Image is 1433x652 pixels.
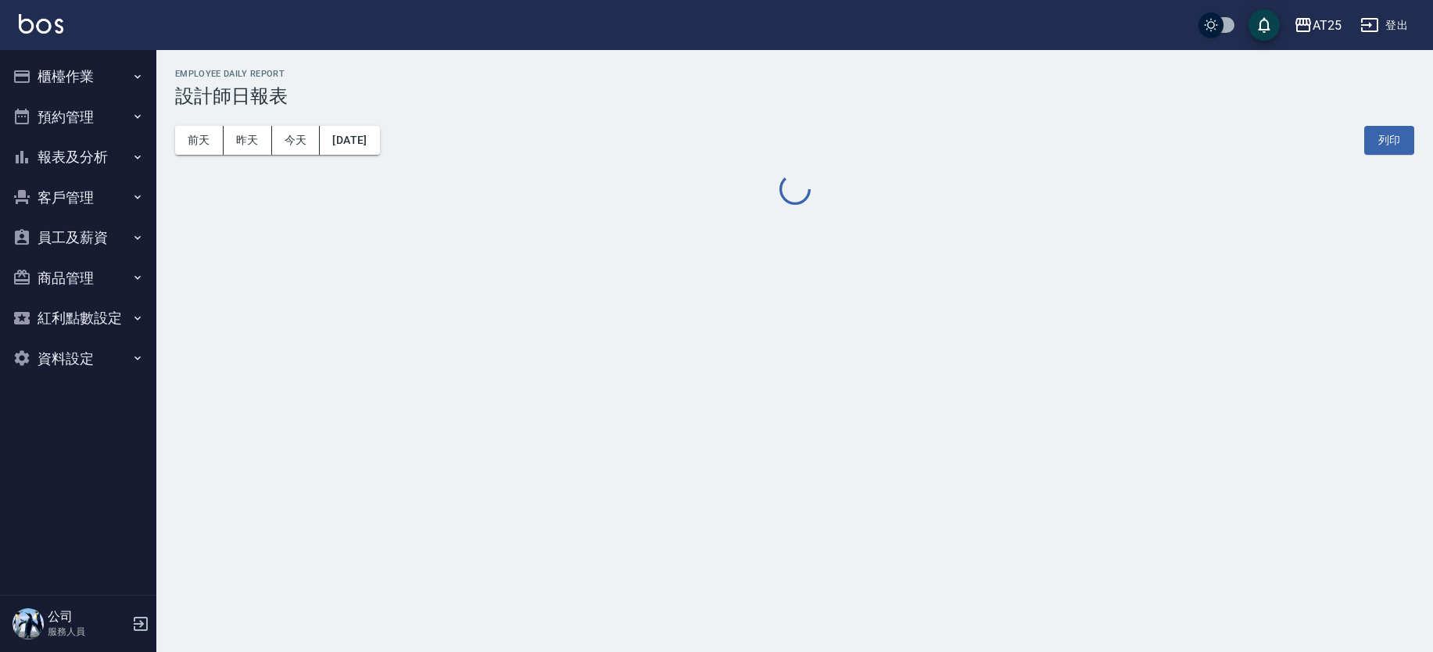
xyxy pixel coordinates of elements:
button: 客戶管理 [6,177,150,218]
button: 前天 [175,126,224,155]
img: Logo [19,14,63,34]
button: 櫃檯作業 [6,56,150,97]
button: 登出 [1354,11,1414,40]
button: 昨天 [224,126,272,155]
button: 今天 [272,126,321,155]
div: AT25 [1313,16,1342,35]
h3: 設計師日報表 [175,85,1414,107]
button: 商品管理 [6,258,150,299]
button: [DATE] [320,126,379,155]
img: Person [13,608,44,639]
button: 預約管理 [6,97,150,138]
p: 服務人員 [48,625,127,639]
button: 資料設定 [6,339,150,379]
button: 列印 [1364,126,1414,155]
h5: 公司 [48,609,127,625]
h2: Employee Daily Report [175,69,1414,79]
button: 紅利點數設定 [6,298,150,339]
button: 報表及分析 [6,137,150,177]
button: 員工及薪資 [6,217,150,258]
button: AT25 [1288,9,1348,41]
button: save [1249,9,1280,41]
